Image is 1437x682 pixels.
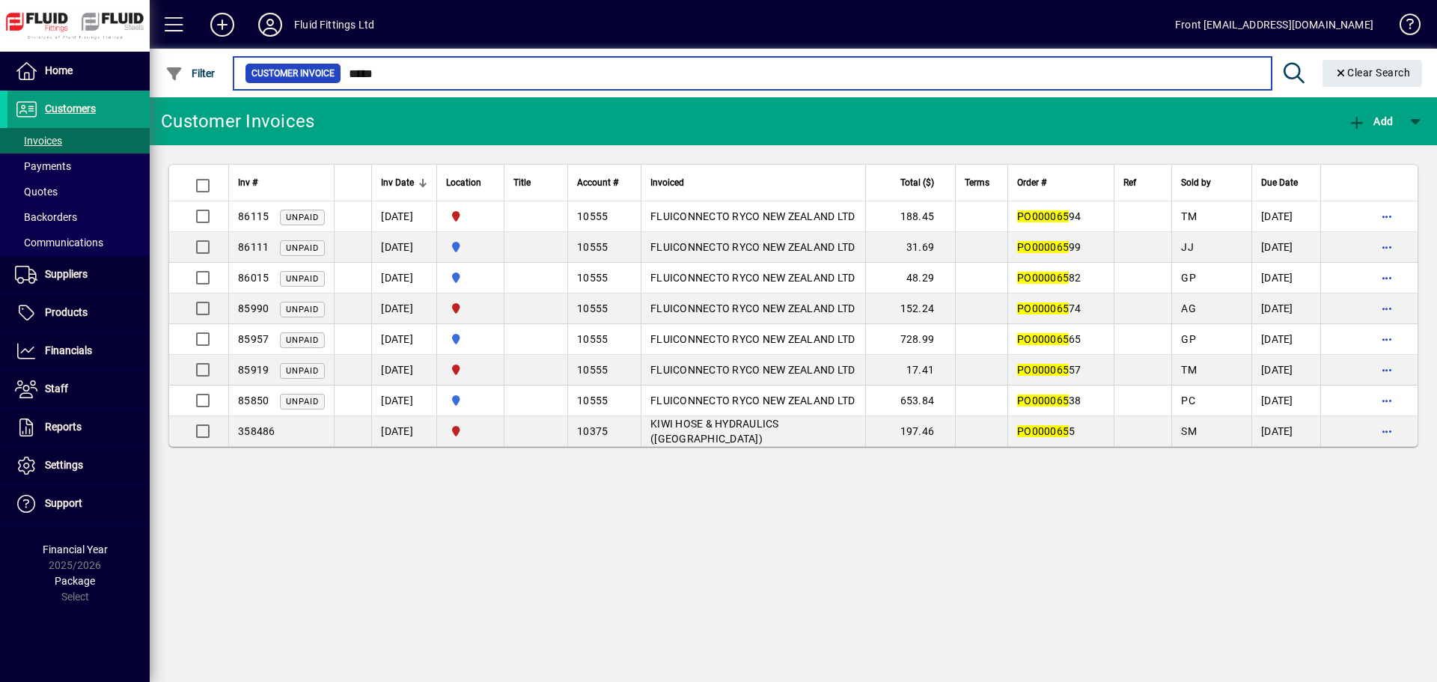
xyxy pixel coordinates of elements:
button: Clear [1322,60,1423,87]
em: PO000065 [1017,364,1069,376]
span: FLUICONNECTO RYCO NEW ZEALAND LTD [650,395,855,407]
span: 94 [1017,210,1081,222]
a: Communications [7,230,150,255]
span: Customers [45,103,96,115]
button: More options [1375,296,1399,320]
a: Support [7,485,150,523]
td: [DATE] [371,324,436,355]
span: Unpaid [286,243,319,253]
td: 17.41 [865,355,955,386]
div: Account # [577,174,632,191]
div: Inv Date [381,174,427,191]
span: FLUICONNECTO RYCO NEW ZEALAND LTD [650,333,855,345]
span: Total ($) [900,174,934,191]
span: 10555 [577,333,608,345]
a: Invoices [7,128,150,153]
button: More options [1375,358,1399,382]
span: 10555 [577,302,608,314]
span: 85990 [238,302,269,314]
span: Suppliers [45,268,88,280]
span: FLUICONNECTO RYCO NEW ZEALAND LTD [650,241,855,253]
span: Unpaid [286,305,319,314]
span: Unpaid [286,213,319,222]
a: Financials [7,332,150,370]
span: Ref [1123,174,1136,191]
span: TM [1181,364,1197,376]
em: PO000065 [1017,333,1069,345]
span: Support [45,497,82,509]
span: PC [1181,395,1195,407]
button: More options [1375,389,1399,412]
span: Home [45,64,73,76]
div: Total ($) [875,174,948,191]
span: GP [1181,272,1196,284]
span: Unpaid [286,335,319,345]
span: Backorders [15,211,77,223]
span: FLUICONNECTO RYCO NEW ZEALAND LTD [650,272,855,284]
span: AUCKLAND [446,331,495,347]
td: 728.99 [865,324,955,355]
span: AG [1181,302,1196,314]
div: Order # [1017,174,1105,191]
span: Unpaid [286,366,319,376]
div: Customer Invoices [161,109,314,133]
button: More options [1375,266,1399,290]
span: TM [1181,210,1197,222]
div: Ref [1123,174,1162,191]
button: More options [1375,327,1399,351]
a: Quotes [7,179,150,204]
span: Inv Date [381,174,414,191]
td: [DATE] [1251,355,1320,386]
span: Financial Year [43,544,108,555]
span: 99 [1017,241,1081,253]
span: 74 [1017,302,1081,314]
button: Add [1344,108,1397,135]
button: Filter [162,60,219,87]
a: Products [7,294,150,332]
div: Fluid Fittings Ltd [294,13,374,37]
div: Title [513,174,558,191]
span: FLUID FITTINGS CHRISTCHURCH [446,362,495,378]
span: GP [1181,333,1196,345]
td: [DATE] [1251,386,1320,416]
em: PO000065 [1017,272,1069,284]
td: 188.45 [865,201,955,232]
span: Filter [165,67,216,79]
span: Title [513,174,531,191]
span: AUCKLAND [446,270,495,286]
td: [DATE] [371,232,436,263]
span: 82 [1017,272,1081,284]
button: Profile [246,11,294,38]
span: 85957 [238,333,269,345]
span: 10555 [577,395,608,407]
span: 10555 [577,241,608,253]
td: 152.24 [865,293,955,324]
a: Staff [7,371,150,408]
span: Terms [965,174,989,191]
a: Payments [7,153,150,179]
span: Add [1348,115,1393,127]
span: Order # [1017,174,1046,191]
a: Backorders [7,204,150,230]
em: PO000065 [1017,241,1069,253]
span: Package [55,575,95,587]
td: [DATE] [1251,416,1320,446]
span: Unpaid [286,274,319,284]
td: [DATE] [1251,324,1320,355]
td: 48.29 [865,263,955,293]
span: Financials [45,344,92,356]
div: Due Date [1261,174,1311,191]
span: Invoices [15,135,62,147]
span: 38 [1017,395,1081,407]
td: [DATE] [371,416,436,446]
span: Inv # [238,174,257,191]
td: [DATE] [1251,201,1320,232]
a: Reports [7,409,150,446]
td: [DATE] [371,293,436,324]
span: Account # [577,174,618,191]
span: 5 [1017,425,1075,437]
div: Sold by [1181,174,1242,191]
td: 31.69 [865,232,955,263]
span: Staff [45,383,68,395]
span: AUCKLAND [446,239,495,255]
